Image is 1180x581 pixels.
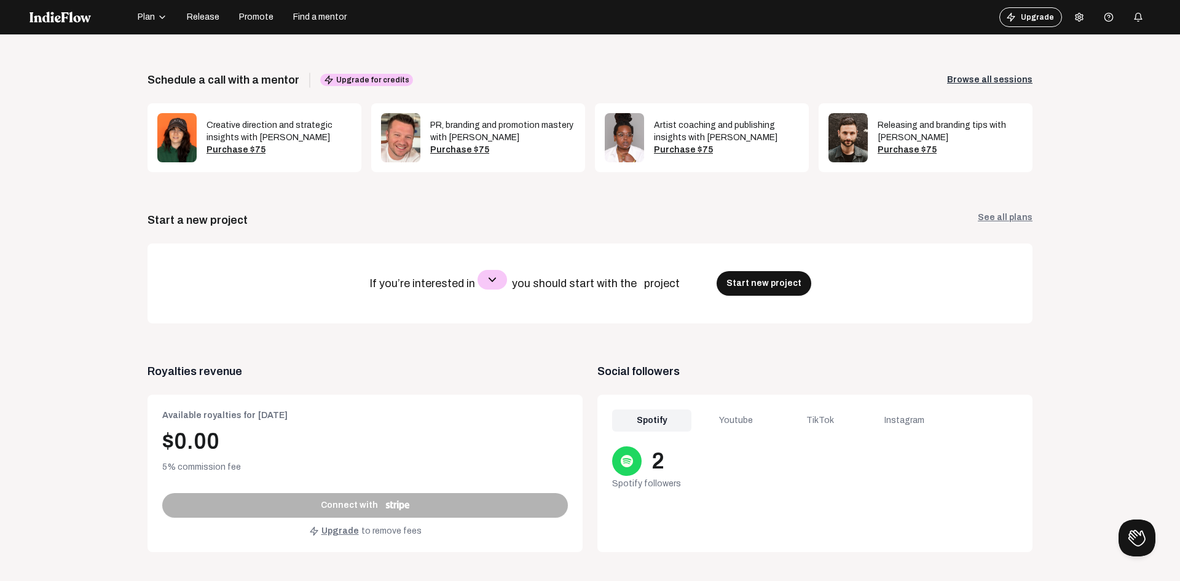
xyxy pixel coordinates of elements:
div: Artist coaching and publishing insights with [PERSON_NAME] [654,119,799,144]
div: Purchase $75 [206,144,352,156]
span: you should start with the [512,277,639,290]
button: Connect with [162,493,568,518]
div: Start a new project [147,211,248,229]
div: Available royalties for [DATE] [162,409,568,422]
div: Releasing and branding tips with [PERSON_NAME] [878,119,1023,144]
div: 5% commission fee [162,461,568,473]
span: Release [187,11,219,23]
span: Royalties revenue [147,363,583,380]
div: 2 [651,449,664,473]
span: Plan [138,11,155,23]
button: Promote [232,7,281,27]
div: Purchase $75 [430,144,575,156]
div: Purchase $75 [654,144,799,156]
div: Youtube [696,409,776,432]
div: Spotify [612,409,691,432]
span: Upgrade for credits [320,74,413,86]
span: Upgrade [321,525,359,537]
div: PR, branding and promotion mastery with [PERSON_NAME] [430,119,575,144]
div: Creative direction and strategic insights with [PERSON_NAME] [206,119,352,144]
div: Instagram [865,409,944,432]
button: Plan [130,7,175,27]
img: stripe_logo_white.svg [385,500,410,510]
span: Schedule a call with a mentor [147,71,299,89]
span: Social followers [597,363,1032,380]
div: Purchase $75 [878,144,1023,156]
button: Upgrade [999,7,1062,27]
span: Spotify followers [612,479,681,488]
span: Promote [239,11,273,23]
img: Spotify.svg [619,454,634,468]
span: If you’re interested in [369,277,478,290]
a: Browse all sessions [947,74,1032,86]
span: project [644,277,682,290]
span: Connect with [321,499,378,512]
div: $0.00 [162,429,568,454]
iframe: Toggle Customer Support [1119,520,1155,556]
span: to remove fees [361,525,422,537]
img: indieflow-logo-white.svg [29,12,91,23]
button: Find a mentor [286,7,354,27]
button: Release [179,7,227,27]
span: Find a mentor [293,11,347,23]
button: Start new project [717,271,811,296]
div: TikTok [781,409,860,432]
a: See all plans [978,211,1032,229]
